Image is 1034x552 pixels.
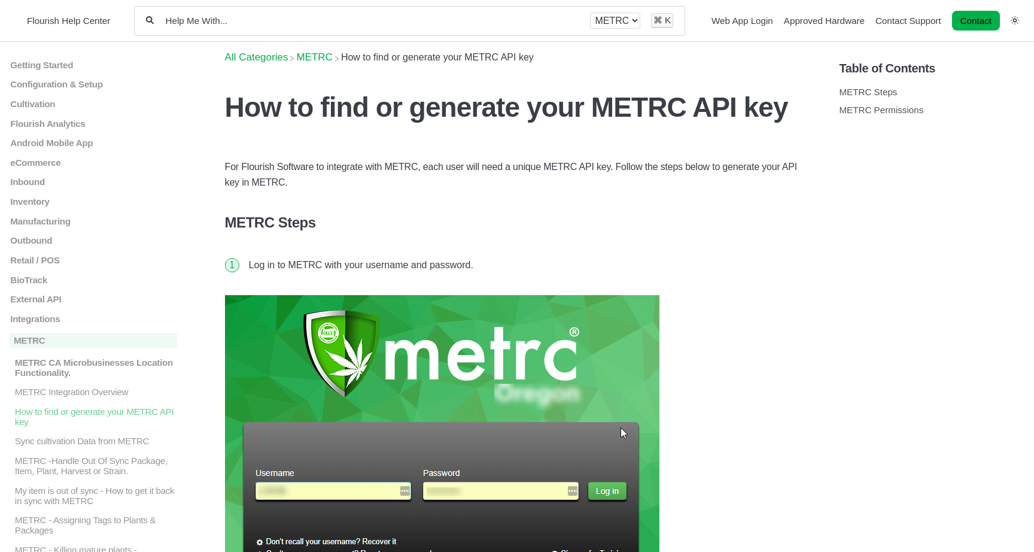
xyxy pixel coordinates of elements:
a: METRC -Handle Out Of Sync Package, Item, Plant, Harvest or Strain. [9,456,177,476]
a: METRC Integration Overview [9,387,177,397]
span: ​METRC [296,51,332,63]
a: Integrations [9,314,177,324]
kbd: ⌘ [653,15,662,25]
p: Sync cultivation Data from METRC [14,436,177,446]
a: Contact Support navigation item [875,16,941,26]
a: Inbound [9,177,177,187]
a: Flourish Analytics [9,118,177,128]
p: METRC Integration Overview [14,387,177,397]
h1: How to find or generate your METRC API key [225,91,810,123]
a: METRC Steps [839,87,897,97]
a: How to find or generate your METRC API key [9,407,177,427]
li: Log in to METRC with your username and password. [244,250,810,280]
a: Contact [952,11,1000,31]
kbd: K [665,15,671,25]
a: Web App Login navigation item [711,16,773,26]
a: eCommerce [9,157,177,168]
a: Manufacturing [9,216,177,226]
p: METRC CA Microbusinesses Location Functionality. [14,357,177,377]
a: Outbound [9,235,177,245]
a: Configuration & Setup [9,79,177,89]
a: Switch dark mode setting [1011,15,1019,25]
a: METRC [9,333,177,348]
a: METRC Permissions [839,105,923,115]
a: METRC CA Microbusinesses Location Functionality. [9,357,177,377]
a: Retail / POS [9,255,177,265]
h5: Table of Contents [839,62,1025,75]
a: Sync cultivation Data from METRC [9,436,177,446]
a: Getting Started [9,59,177,69]
p: METRC - Assigning Tags to Plants & Packages [14,515,177,535]
a: My item is out of sync - How to get it back in sync with METRC [9,485,177,505]
span: Flourish Help Center [27,16,110,26]
p: My item is out of sync - How to get it back in sync with METRC [14,485,177,505]
a: METRC [296,51,332,63]
a: METRC - Assigning Tags to Plants & Packages [9,515,177,535]
p: For Flourish Software to integrate with METRC, each user will need a unique METRC API key. Follow... [225,159,810,190]
a: Cultivation [9,99,177,109]
a: Flourish Help Center [15,13,110,29]
a: BioTrack [9,274,177,284]
li: Contact desktop [949,13,1003,29]
a: Breadcrumb link to All Categories [225,51,288,63]
h4: METRC Steps [225,214,810,231]
p: How to find or generate your METRC API key [14,407,177,427]
a: Android Mobile App [9,138,177,148]
p: METRC -Handle Out Of Sync Package, Item, Plant, Harvest or Strain. [14,456,177,476]
a: Inventory [9,196,177,207]
a: Approved Hardware navigation item [784,16,865,26]
span: All Categories [225,51,288,63]
span: How to find or generate your METRC API key [341,52,534,62]
a: External API [9,294,177,304]
input: Help Me With... [165,15,580,26]
img: Flourish Help Center Logo [15,13,21,29]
